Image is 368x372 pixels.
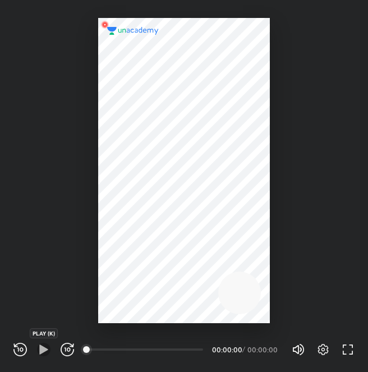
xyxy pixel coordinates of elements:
[30,328,58,338] div: PLAY (K)
[107,27,159,35] img: logo.2a7e12a2.svg
[242,346,245,353] div: /
[247,346,278,353] div: 00:00:00
[98,18,112,31] img: wMgqJGBwKWe8AAAAABJRU5ErkJggg==
[212,346,240,353] div: 00:00:00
